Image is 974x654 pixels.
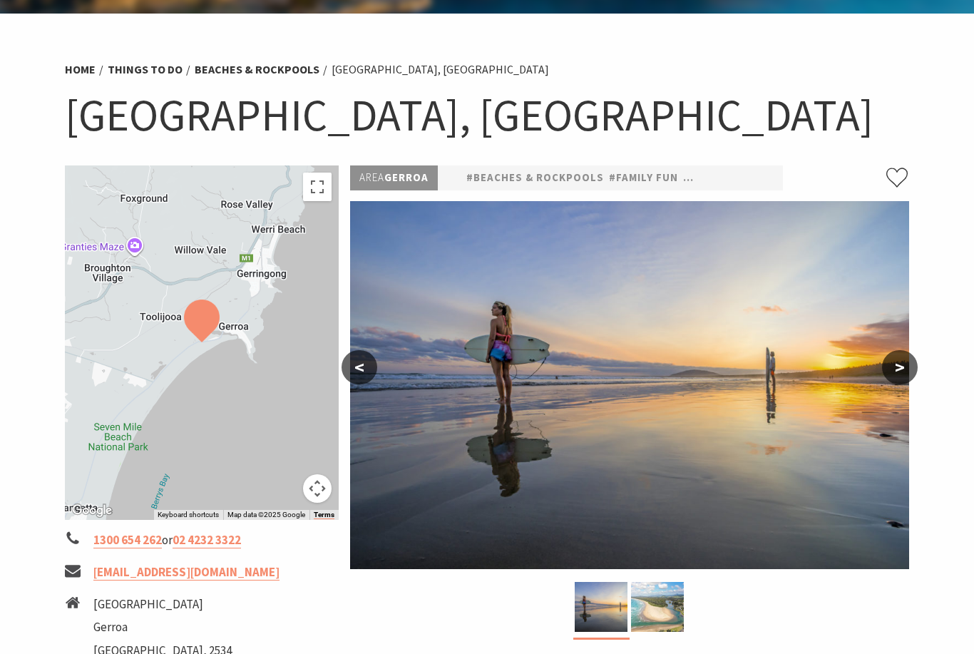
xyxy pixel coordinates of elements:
button: Map camera controls [303,474,332,503]
a: #Family Fun [609,169,678,187]
li: or [65,531,339,550]
li: [GEOGRAPHIC_DATA], [GEOGRAPHIC_DATA] [332,61,549,79]
a: #Natural Attractions [683,169,822,187]
a: 1300 654 262 [93,532,162,548]
button: < [342,350,377,384]
h1: [GEOGRAPHIC_DATA], [GEOGRAPHIC_DATA] [65,86,909,144]
a: Terms (opens in new tab) [314,511,334,519]
button: > [882,350,918,384]
img: Google [68,501,116,520]
a: Beaches & Rockpools [195,62,319,77]
li: [GEOGRAPHIC_DATA] [93,595,232,614]
span: Area [359,170,384,184]
a: 02 4232 3322 [173,532,241,548]
a: Home [65,62,96,77]
li: Gerroa [93,618,232,637]
a: #Beaches & Rockpools [466,169,604,187]
button: Toggle fullscreen view [303,173,332,201]
img: Seven Mile Beach, Gerroa [631,582,684,632]
p: Gerroa [350,165,438,190]
button: Keyboard shortcuts [158,510,219,520]
a: Click to see this area on Google Maps [68,501,116,520]
span: Map data ©2025 Google [227,511,305,518]
a: [EMAIL_ADDRESS][DOMAIN_NAME] [93,564,280,581]
a: Things To Do [108,62,183,77]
